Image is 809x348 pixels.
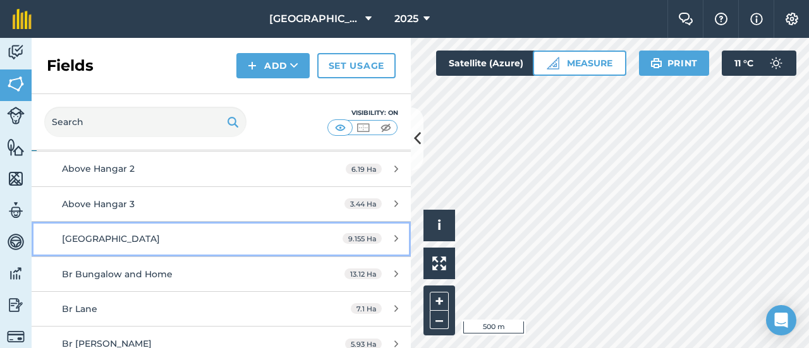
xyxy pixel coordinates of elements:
span: 2025 [394,11,418,27]
span: 6.19 Ha [346,164,382,174]
img: svg+xml;base64,PD94bWwgdmVyc2lvbj0iMS4wIiBlbmNvZGluZz0idXRmLTgiPz4KPCEtLSBHZW5lcmF0b3I6IEFkb2JlIE... [7,296,25,315]
img: A question mark icon [714,13,729,25]
img: A cog icon [784,13,800,25]
img: Ruler icon [547,57,559,69]
img: svg+xml;base64,PD94bWwgdmVyc2lvbj0iMS4wIiBlbmNvZGluZz0idXRmLTgiPz4KPCEtLSBHZW5lcmF0b3I6IEFkb2JlIE... [7,107,25,124]
img: svg+xml;base64,PHN2ZyB4bWxucz0iaHR0cDovL3d3dy53My5vcmcvMjAwMC9zdmciIHdpZHRoPSIxNCIgaGVpZ2h0PSIyNC... [248,58,257,73]
span: 9.155 Ha [343,233,382,244]
img: svg+xml;base64,PHN2ZyB4bWxucz0iaHR0cDovL3d3dy53My5vcmcvMjAwMC9zdmciIHdpZHRoPSI1NiIgaGVpZ2h0PSI2MC... [7,169,25,188]
img: svg+xml;base64,PD94bWwgdmVyc2lvbj0iMS4wIiBlbmNvZGluZz0idXRmLTgiPz4KPCEtLSBHZW5lcmF0b3I6IEFkb2JlIE... [7,328,25,345]
img: svg+xml;base64,PHN2ZyB4bWxucz0iaHR0cDovL3d3dy53My5vcmcvMjAwMC9zdmciIHdpZHRoPSIxOSIgaGVpZ2h0PSIyNC... [650,56,662,71]
div: Open Intercom Messenger [766,305,796,335]
input: Search [44,107,246,137]
img: svg+xml;base64,PHN2ZyB4bWxucz0iaHR0cDovL3d3dy53My5vcmcvMjAwMC9zdmciIHdpZHRoPSI1MCIgaGVpZ2h0PSI0MC... [355,121,371,134]
a: Set usage [317,53,396,78]
img: svg+xml;base64,PHN2ZyB4bWxucz0iaHR0cDovL3d3dy53My5vcmcvMjAwMC9zdmciIHdpZHRoPSI1MCIgaGVpZ2h0PSI0MC... [378,121,394,134]
span: 3.44 Ha [344,198,382,209]
img: svg+xml;base64,PD94bWwgdmVyc2lvbj0iMS4wIiBlbmNvZGluZz0idXRmLTgiPz4KPCEtLSBHZW5lcmF0b3I6IEFkb2JlIE... [7,264,25,283]
button: 11 °C [722,51,796,76]
button: Print [639,51,710,76]
button: i [423,210,455,241]
span: i [437,217,441,233]
button: Measure [533,51,626,76]
span: Above Hangar 2 [62,163,135,174]
span: [GEOGRAPHIC_DATA] [62,233,160,244]
div: Visibility: On [327,108,398,118]
img: svg+xml;base64,PD94bWwgdmVyc2lvbj0iMS4wIiBlbmNvZGluZz0idXRmLTgiPz4KPCEtLSBHZW5lcmF0b3I6IEFkb2JlIE... [7,232,25,251]
img: svg+xml;base64,PHN2ZyB4bWxucz0iaHR0cDovL3d3dy53My5vcmcvMjAwMC9zdmciIHdpZHRoPSI1NiIgaGVpZ2h0PSI2MC... [7,138,25,157]
span: 13.12 Ha [344,268,382,279]
span: Above Hangar 3 [62,198,135,210]
img: svg+xml;base64,PD94bWwgdmVyc2lvbj0iMS4wIiBlbmNvZGluZz0idXRmLTgiPz4KPCEtLSBHZW5lcmF0b3I6IEFkb2JlIE... [7,201,25,220]
button: + [430,292,449,311]
span: 11 ° C [734,51,753,76]
button: – [430,311,449,329]
img: fieldmargin Logo [13,9,32,29]
a: Above Hangar 26.19 Ha [32,152,411,186]
img: svg+xml;base64,PHN2ZyB4bWxucz0iaHR0cDovL3d3dy53My5vcmcvMjAwMC9zdmciIHdpZHRoPSIxOSIgaGVpZ2h0PSIyNC... [227,114,239,129]
a: Above Hangar 33.44 Ha [32,187,411,221]
img: svg+xml;base64,PHN2ZyB4bWxucz0iaHR0cDovL3d3dy53My5vcmcvMjAwMC9zdmciIHdpZHRoPSIxNyIgaGVpZ2h0PSIxNy... [750,11,763,27]
button: Add [236,53,310,78]
span: Br Bungalow and Home [62,268,173,280]
a: [GEOGRAPHIC_DATA]9.155 Ha [32,222,411,256]
a: Br Lane7.1 Ha [32,292,411,326]
span: [GEOGRAPHIC_DATA] [269,11,360,27]
h2: Fields [47,56,94,76]
img: svg+xml;base64,PD94bWwgdmVyc2lvbj0iMS4wIiBlbmNvZGluZz0idXRmLTgiPz4KPCEtLSBHZW5lcmF0b3I6IEFkb2JlIE... [763,51,789,76]
img: Four arrows, one pointing top left, one top right, one bottom right and the last bottom left [432,256,446,270]
button: Satellite (Azure) [436,51,557,76]
span: Br Lane [62,303,97,315]
img: svg+xml;base64,PHN2ZyB4bWxucz0iaHR0cDovL3d3dy53My5vcmcvMjAwMC9zdmciIHdpZHRoPSI1MCIgaGVpZ2h0PSI0MC... [332,121,348,134]
img: svg+xml;base64,PD94bWwgdmVyc2lvbj0iMS4wIiBlbmNvZGluZz0idXRmLTgiPz4KPCEtLSBHZW5lcmF0b3I6IEFkb2JlIE... [7,43,25,62]
img: svg+xml;base64,PHN2ZyB4bWxucz0iaHR0cDovL3d3dy53My5vcmcvMjAwMC9zdmciIHdpZHRoPSI1NiIgaGVpZ2h0PSI2MC... [7,75,25,93]
a: Br Bungalow and Home13.12 Ha [32,257,411,291]
span: 7.1 Ha [351,303,382,314]
img: Two speech bubbles overlapping with the left bubble in the forefront [678,13,693,25]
